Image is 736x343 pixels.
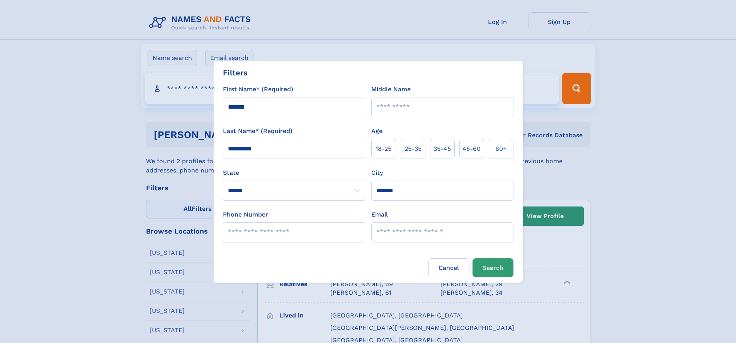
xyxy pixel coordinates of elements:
label: Email [371,210,388,219]
div: Filters [223,67,248,78]
label: Last Name* (Required) [223,126,292,136]
span: 45‑60 [462,144,481,154]
label: First Name* (Required) [223,85,293,94]
label: Phone Number [223,210,268,219]
label: Cancel [428,258,469,277]
label: Middle Name [371,85,411,94]
span: 35‑45 [433,144,451,154]
button: Search [473,258,513,277]
label: State [223,168,365,177]
label: City [371,168,383,177]
label: Age [371,126,382,136]
span: 25‑35 [405,144,422,154]
span: 60+ [495,144,507,154]
span: 18‑25 [376,144,391,154]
